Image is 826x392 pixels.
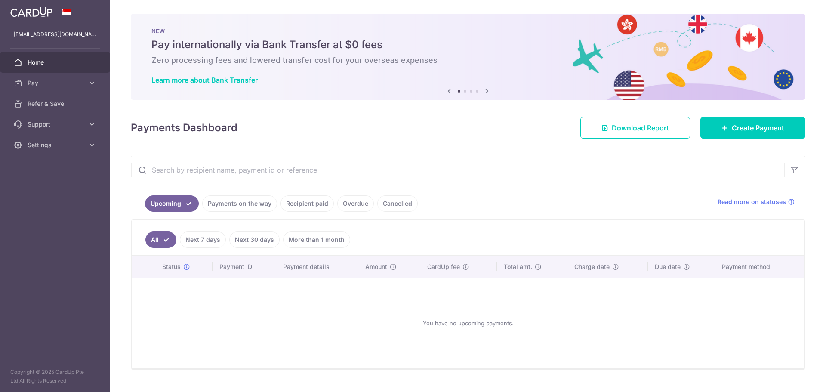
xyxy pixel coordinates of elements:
input: Search by recipient name, payment id or reference [131,156,784,184]
a: Learn more about Bank Transfer [151,76,258,84]
a: Recipient paid [280,195,334,212]
span: Read more on statuses [718,198,786,206]
a: Cancelled [377,195,418,212]
span: Settings [28,141,84,149]
h6: Zero processing fees and lowered transfer cost for your overseas expenses [151,55,785,65]
div: You have no upcoming payments. [142,285,794,361]
a: Create Payment [700,117,805,139]
a: Next 7 days [180,231,226,248]
th: Payment ID [213,256,276,278]
span: Amount [365,262,387,271]
a: Overdue [337,195,374,212]
a: Upcoming [145,195,199,212]
img: Bank transfer banner [131,14,805,100]
span: Due date [655,262,681,271]
span: Status [162,262,181,271]
h5: Pay internationally via Bank Transfer at $0 fees [151,38,785,52]
a: Payments on the way [202,195,277,212]
span: Charge date [574,262,610,271]
span: Download Report [612,123,669,133]
span: CardUp fee [427,262,460,271]
a: More than 1 month [283,231,350,248]
p: [EMAIL_ADDRESS][DOMAIN_NAME] [14,30,96,39]
a: All [145,231,176,248]
p: NEW [151,28,785,34]
span: Create Payment [732,123,784,133]
th: Payment method [715,256,804,278]
h4: Payments Dashboard [131,120,237,136]
span: Refer & Save [28,99,84,108]
img: CardUp [10,7,52,17]
th: Payment details [276,256,359,278]
span: Home [28,58,84,67]
a: Read more on statuses [718,198,795,206]
span: Pay [28,79,84,87]
a: Next 30 days [229,231,280,248]
span: Total amt. [504,262,532,271]
span: Support [28,120,84,129]
a: Download Report [580,117,690,139]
